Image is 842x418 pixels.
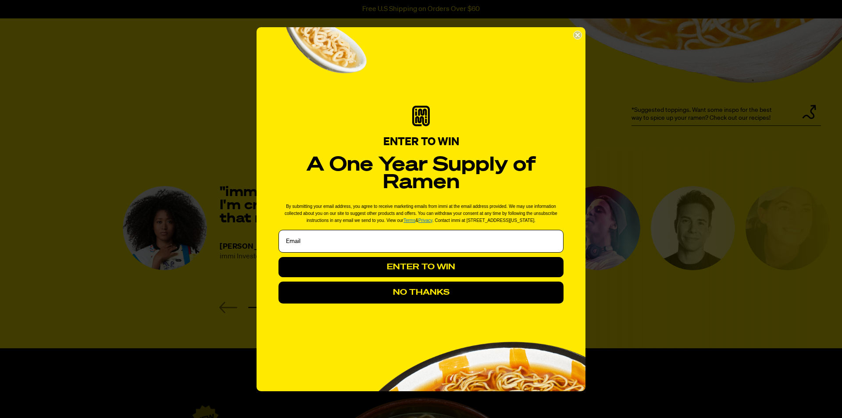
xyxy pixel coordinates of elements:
strong: A One Year Supply of Ramen [307,155,536,193]
span: By submitting your email address, you agree to receive marketing emails from immi at the email ad... [285,204,557,223]
a: Terms [403,218,415,223]
a: Privacy [418,218,432,223]
span: ENTER TO WIN [383,136,459,148]
button: Close dialog [573,31,582,39]
button: ENTER TO WIN [278,257,564,277]
img: immi [412,106,430,126]
input: Email [278,230,564,253]
button: NO THANKS [278,282,564,304]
